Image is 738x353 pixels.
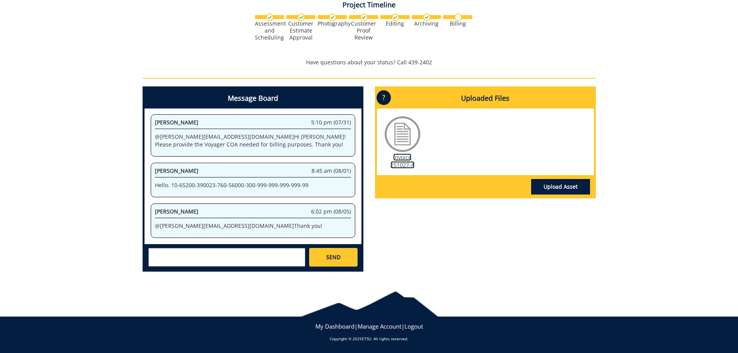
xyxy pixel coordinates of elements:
div: Editing [380,20,409,27]
span: [PERSON_NAME] [155,119,198,126]
a: Manage Account [358,322,401,330]
img: checkmark [392,14,399,21]
p: Have questions about your status? Call 439-2402 [143,59,596,66]
img: checkmark [266,14,274,21]
img: checkmark [298,14,305,21]
a: SEND [309,248,357,267]
img: no [454,14,462,21]
span: [PERSON_NAME] [155,167,198,174]
div: Assessment and Scheduling [255,20,284,41]
span: 6:02 pm (08/05) [311,208,351,215]
div: Customer Estimate Approval [286,20,315,41]
a: Upload Asset [531,179,590,195]
textarea: messageToSend [148,248,305,267]
p: ? [377,90,391,105]
img: checkmark [360,14,368,21]
p: @ [PERSON_NAME][EMAIL_ADDRESS][DOMAIN_NAME] Hi [PERSON_NAME]! Please provide the Voyager COA need... [155,133,351,148]
p: Hello. 10-65200-390023-760-56000-300-999-999-999-999-99 [155,181,351,189]
a: ETSU [362,336,371,341]
div: Billing [443,20,472,27]
h4: Project Timeline [143,1,596,9]
h4: Message Board [145,88,361,108]
span: 8:45 am (08/01) [311,167,351,175]
h4: Uploaded Files [377,88,594,108]
div: Archiving [412,20,441,27]
img: checkmark [423,14,430,21]
a: Logout [404,322,423,330]
div: Photography [318,20,347,27]
span: 5:10 pm (07/31) [311,119,351,126]
a: My Dashboard [315,322,354,330]
a: Invoice 251027-A [391,153,415,169]
span: [PERSON_NAME] [155,208,198,215]
span: SEND [326,253,341,261]
img: checkmark [329,14,336,21]
p: @ [PERSON_NAME][EMAIL_ADDRESS][DOMAIN_NAME] Thank you! [155,222,351,230]
div: Customer Proof Review [349,20,378,41]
